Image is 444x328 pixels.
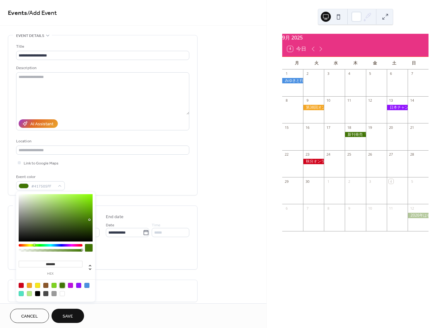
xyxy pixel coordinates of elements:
[326,125,331,130] div: 17
[305,71,310,76] div: 2
[43,291,48,296] div: #4A4A4A
[326,98,331,103] div: 10
[106,214,124,220] div: End date
[347,98,351,103] div: 11
[284,125,289,130] div: 15
[287,57,307,69] div: 月
[16,138,188,145] div: Location
[347,125,351,130] div: 18
[106,222,114,229] span: Date
[68,283,73,288] div: #BD10E0
[52,291,57,296] div: #9B9B9B
[16,33,44,39] span: Event details
[368,152,373,157] div: 26
[387,105,408,110] div: 日本チャンス協会特別講演会 俯瞰と直感で切り開く創造の未来
[305,98,310,103] div: 9
[326,57,346,69] div: 水
[8,7,27,19] a: Events
[24,160,58,167] span: Link to Google Maps
[410,206,414,211] div: 12
[368,71,373,76] div: 5
[19,291,24,296] div: #50E3C2
[27,291,32,296] div: #B8E986
[19,283,24,288] div: #D0021B
[347,179,351,184] div: 2
[326,71,331,76] div: 3
[307,57,326,69] div: 火
[10,309,49,323] button: Cancel
[410,152,414,157] div: 28
[84,283,89,288] div: #4A90E2
[284,152,289,157] div: 22
[326,179,331,184] div: 1
[303,159,324,164] div: 秋分オンラインセミナー2025
[16,43,188,50] div: Title
[282,78,303,83] div: みゆきと行く東北縄文リトリート古代の叡智に触れる旅
[385,57,404,69] div: 土
[305,152,310,157] div: 23
[365,57,385,69] div: 金
[389,71,393,76] div: 6
[303,105,324,110] div: 第38回オンライントークイベント
[35,283,40,288] div: #F8E71C
[305,206,310,211] div: 7
[368,98,373,103] div: 12
[285,45,308,53] button: 4今日
[346,57,365,69] div: 木
[410,98,414,103] div: 14
[43,283,48,288] div: #8B572A
[284,71,289,76] div: 1
[52,309,84,323] button: Save
[284,206,289,211] div: 6
[326,206,331,211] div: 8
[31,183,55,190] span: #417505FF
[27,7,57,19] span: / Add Event
[16,174,64,180] div: Event color
[305,179,310,184] div: 30
[152,222,161,229] span: Time
[35,291,40,296] div: #000000
[76,283,81,288] div: #9013FE
[30,121,53,128] div: AI Assistant
[284,179,289,184] div: 29
[389,152,393,157] div: 27
[60,283,65,288] div: #417505
[347,206,351,211] div: 9
[19,119,58,128] button: AI Assistant
[368,206,373,211] div: 10
[368,179,373,184] div: 3
[389,98,393,103] div: 13
[410,125,414,130] div: 21
[410,71,414,76] div: 7
[347,71,351,76] div: 4
[21,313,38,320] span: Cancel
[345,132,366,137] div: 新刊発売「あいうえおとひめ―五十音であそぶOTOHIMEカード絵本」
[60,291,65,296] div: #FFFFFF
[389,125,393,130] div: 20
[305,125,310,130] div: 16
[282,34,429,41] div: 9月 2025
[27,283,32,288] div: #F5A623
[410,179,414,184] div: 5
[389,206,393,211] div: 11
[52,283,57,288] div: #7ED321
[326,152,331,157] div: 24
[404,57,423,69] div: 日
[63,313,73,320] span: Save
[16,65,188,71] div: Description
[19,272,82,276] label: hex
[284,98,289,103] div: 8
[347,152,351,157] div: 25
[389,179,393,184] div: 4
[368,125,373,130] div: 19
[408,213,429,218] div: 2026年はせくらみゆきオリジナルカレンダー発売日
